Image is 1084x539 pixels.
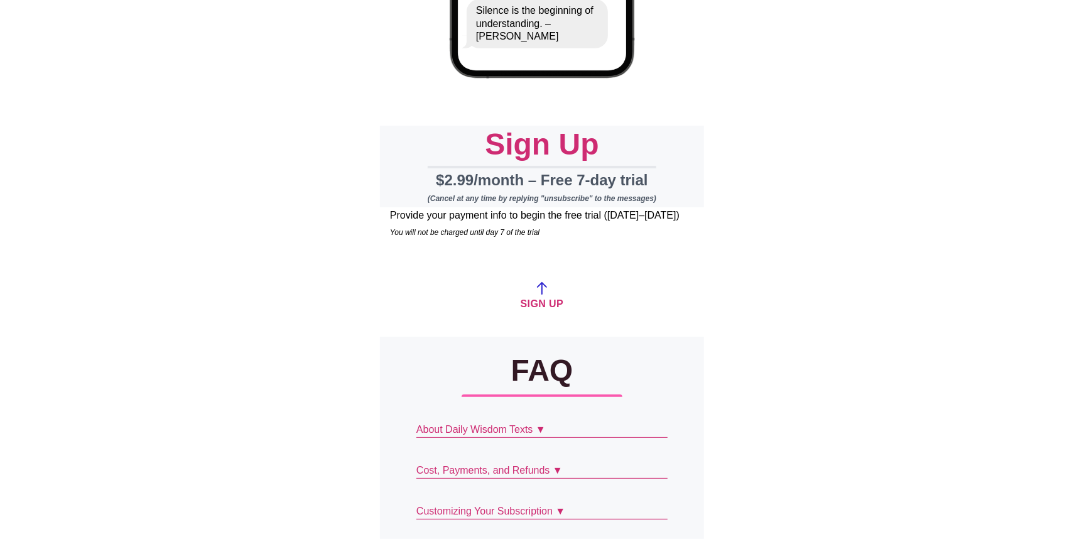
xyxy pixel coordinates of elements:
[390,207,694,224] p: Provide your payment info to begin the free trial ( – )
[428,166,656,192] div: $2.99/month – Free 7-day trial
[390,228,539,237] em: You will not be charged until day 7 of the trial
[485,128,599,161] span: Sign Up
[380,281,704,312] a: Sign up
[416,504,668,520] p: Customizing Your Subscription ▼
[416,422,668,438] p: About Daily Wisdom Texts ▼
[607,210,639,220] span: [DATE]
[428,194,656,203] i: (Cancel at any time by replying "unsubscribe" to the messages)
[380,296,704,312] h2: Sign up
[416,463,668,479] p: Cost, Payments, and Refunds ▼
[511,354,573,387] span: FAQ
[644,210,676,220] span: [DATE]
